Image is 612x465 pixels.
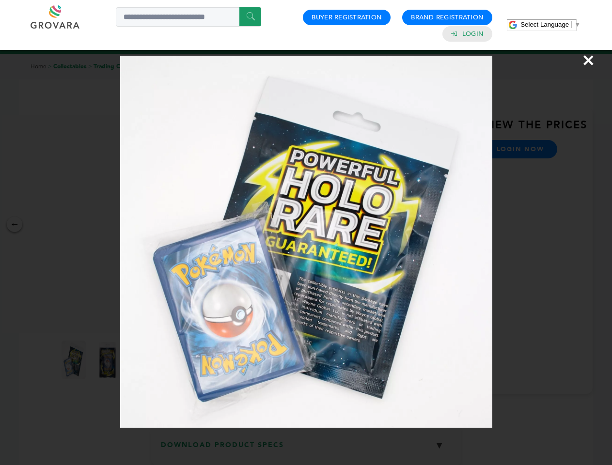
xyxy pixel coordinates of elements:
[312,13,382,22] a: Buyer Registration
[520,21,569,28] span: Select Language
[582,46,595,74] span: ×
[574,21,581,28] span: ▼
[462,30,484,38] a: Login
[411,13,484,22] a: Brand Registration
[120,56,492,428] img: Image Preview
[520,21,581,28] a: Select Language​
[116,7,261,27] input: Search a product or brand...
